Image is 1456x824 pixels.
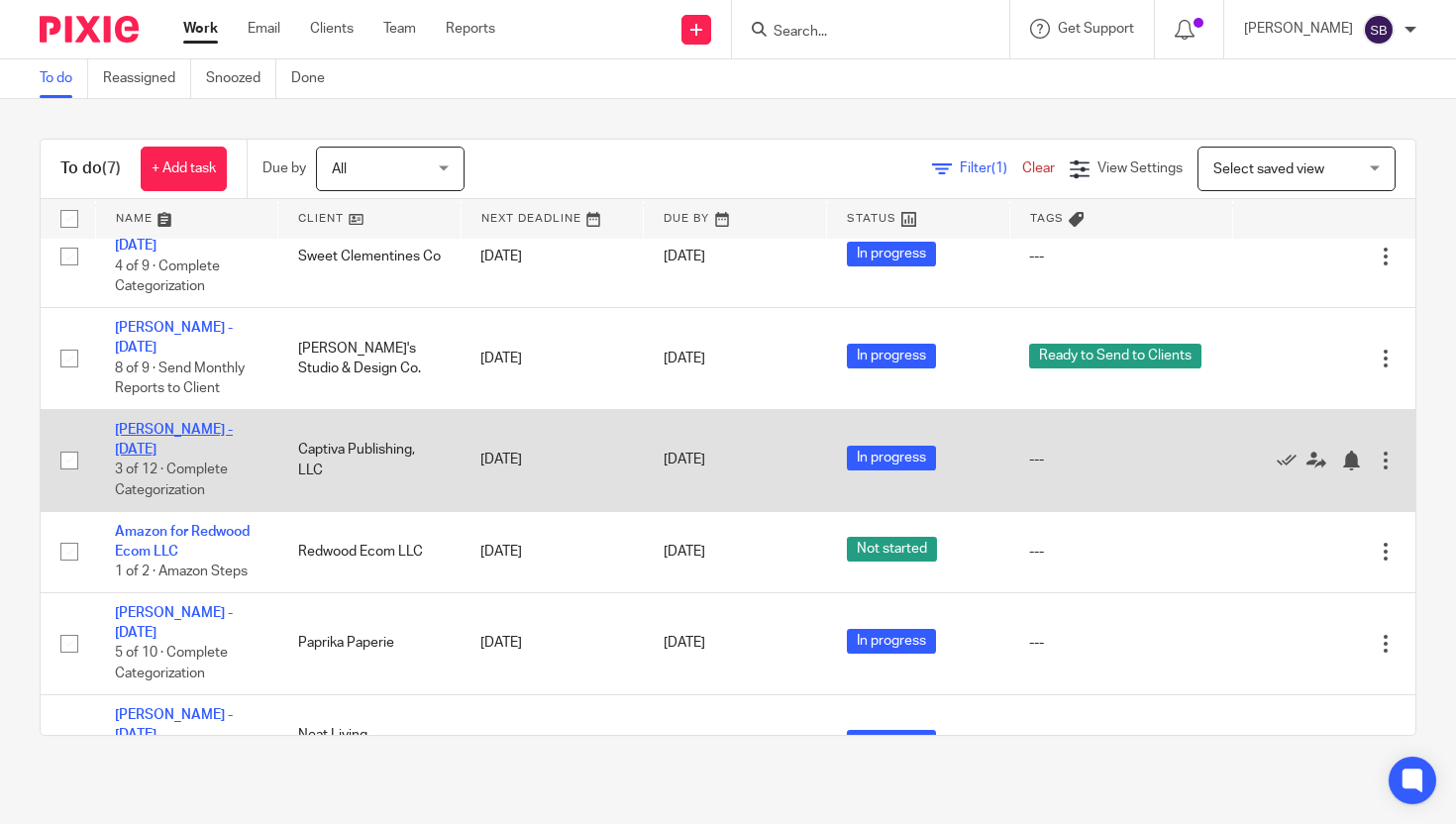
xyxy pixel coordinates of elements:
td: [DATE] [461,511,644,592]
a: [PERSON_NAME] - [DATE] [115,606,233,640]
a: Clients [310,19,354,39]
span: Filter [960,161,1022,175]
span: [DATE] [664,454,705,467]
a: To do [40,59,88,98]
td: [DATE] [461,694,644,795]
div: --- [1029,633,1212,653]
a: Reassigned [103,59,191,98]
td: Redwood Ecom LLC [278,511,462,592]
div: --- [1029,450,1212,469]
span: In progress [847,242,936,266]
span: 1 of 2 · Amazon Steps [115,565,248,578]
a: [PERSON_NAME] - [DATE] [115,321,233,355]
a: Mark as done [1277,450,1306,469]
span: [DATE] [664,352,705,365]
input: Search [772,24,950,42]
div: --- [1029,542,1212,562]
span: In progress [847,730,936,755]
td: [DATE] [461,307,644,409]
span: Tags [1030,213,1064,224]
a: [PERSON_NAME] - [DATE] [115,423,233,457]
span: In progress [847,629,936,654]
td: Neat Living Enterprises, LLC [278,694,462,795]
span: In progress [847,344,936,368]
a: Team [383,19,416,39]
span: [DATE] [664,250,705,263]
a: + Add task [141,147,227,191]
span: In progress [847,446,936,470]
span: Select saved view [1213,162,1324,176]
a: Amazon for Redwood Ecom LLC [115,525,250,559]
td: [DATE] [461,592,644,694]
span: All [332,162,347,176]
a: Snoozed [206,59,276,98]
td: [DATE] [461,409,644,511]
a: Clear [1022,161,1055,175]
span: View Settings [1097,161,1183,175]
div: --- [1029,247,1212,266]
td: [DATE] [461,206,644,308]
h1: To do [60,158,121,179]
a: Done [291,59,340,98]
img: svg%3E [1363,14,1395,46]
td: Paprika Paperie [278,592,462,694]
span: 5 of 10 · Complete Categorization [115,647,228,681]
span: 8 of 9 · Send Monthly Reports to Client [115,361,245,396]
a: Work [183,19,218,39]
span: Ready to Send to Clients [1029,344,1201,368]
span: [DATE] [664,637,705,651]
a: Reports [446,19,495,39]
td: [PERSON_NAME]'s Studio & Design Co. [278,307,462,409]
img: Pixie [40,16,139,43]
td: Sweet Clementines Co [278,206,462,308]
span: 4 of 9 · Complete Categorization [115,259,220,294]
span: Not started [847,537,937,562]
span: 3 of 12 · Complete Categorization [115,463,228,498]
p: [PERSON_NAME] [1244,19,1353,39]
span: (1) [991,161,1007,175]
span: Get Support [1058,22,1134,36]
span: [DATE] [664,545,705,559]
a: Email [248,19,280,39]
a: [PERSON_NAME] - [DATE] [115,708,233,742]
span: (7) [102,160,121,176]
td: Captiva Publishing, LLC [278,409,462,511]
p: Due by [262,158,306,178]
